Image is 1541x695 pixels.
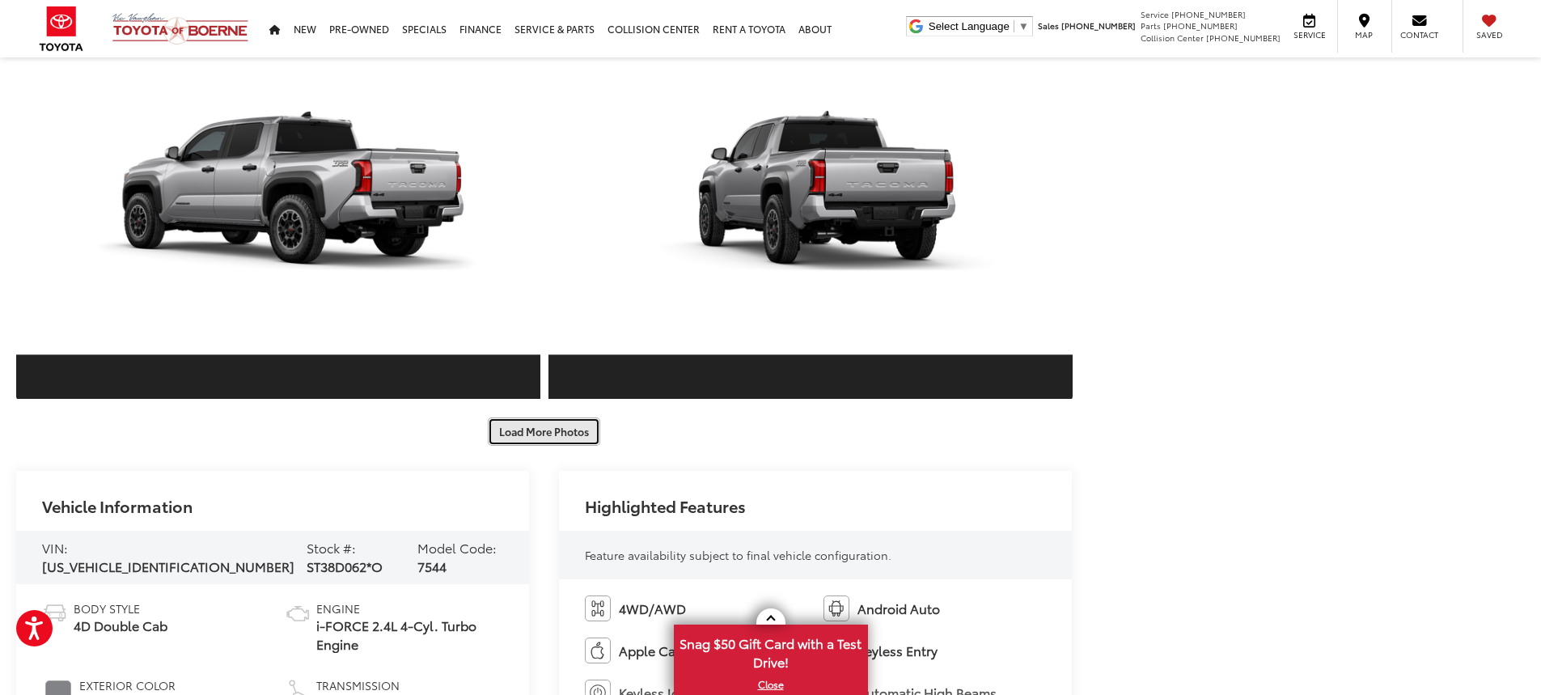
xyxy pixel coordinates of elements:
[307,557,383,575] span: ST38D062*O
[74,600,167,617] span: Body Style
[316,677,503,693] span: Transmission
[548,7,1073,400] a: Expand Photo 7
[857,600,940,618] span: Android Auto
[316,617,503,654] span: i-FORCE 2.4L 4-Cyl. Turbo Engine
[1061,19,1136,32] span: [PHONE_NUMBER]
[1018,20,1029,32] span: ▼
[619,600,686,618] span: 4WD/AWD
[1038,19,1059,32] span: Sales
[316,600,503,617] span: Engine
[1291,29,1327,40] span: Service
[1471,29,1507,40] span: Saved
[417,557,447,575] span: 7544
[42,497,193,515] h2: Vehicle Information
[1400,29,1438,40] span: Contact
[857,642,938,660] span: Keyless Entry
[619,642,705,660] span: Apple CarPlay
[488,417,600,446] button: Load More Photos
[1346,29,1382,40] span: Map
[585,638,611,663] img: Apple CarPlay
[1141,19,1161,32] span: Parts
[42,557,294,575] span: [US_VEHICLE_IDENTIFICATION_NUMBER]
[675,626,866,676] span: Snag $50 Gift Card with a Test Drive!
[112,12,249,45] img: Vic Vaughan Toyota of Boerne
[823,595,849,621] img: Android Auto
[929,20,1029,32] a: Select Language​
[16,7,540,400] a: Expand Photo 6
[585,547,891,563] span: Feature availability subject to final vehicle configuration.
[585,595,611,621] img: 4WD/AWD
[79,677,222,693] span: Exterior Color
[585,497,746,515] h2: Highlighted Features
[42,538,68,557] span: VIN:
[1141,32,1204,44] span: Collision Center
[929,20,1010,32] span: Select Language
[11,53,546,354] img: 2025 Toyota Tacoma TRD Off-Road
[543,53,1077,354] img: 2025 Toyota Tacoma TRD Off-Road
[1206,32,1281,44] span: [PHONE_NUMBER]
[307,538,356,557] span: Stock #:
[1171,8,1246,20] span: [PHONE_NUMBER]
[417,538,497,557] span: Model Code:
[74,617,167,635] span: 4D Double Cab
[1163,19,1238,32] span: [PHONE_NUMBER]
[1141,8,1169,20] span: Service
